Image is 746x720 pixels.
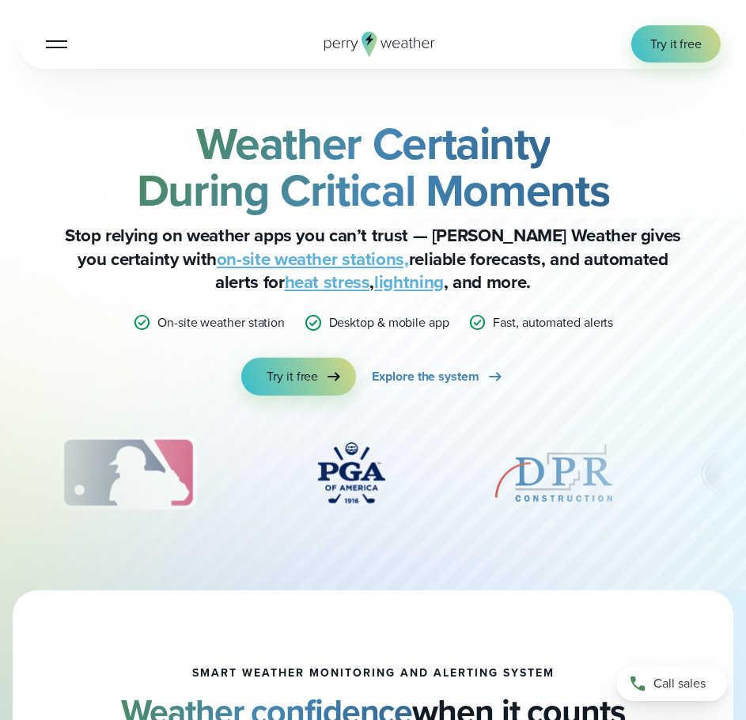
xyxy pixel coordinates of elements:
[44,434,211,513] img: MLB.svg
[374,269,444,295] a: lightning
[157,313,285,332] p: On-site weather station
[57,224,690,294] p: Stop relying on weather apps you can’t trust — [PERSON_NAME] Weather gives you certainty with rel...
[372,358,504,396] a: Explore the system
[631,25,721,63] a: Try it free
[192,667,555,680] h1: smart weather monitoring and alerting system
[6,23,247,145] iframe: profile
[616,666,727,701] a: Call sales
[490,434,617,513] div: 5 of 12
[650,35,702,53] span: Try it free
[653,674,706,692] span: Call sales
[372,367,479,385] span: Explore the system
[267,367,318,385] span: Try it free
[44,434,211,513] div: 3 of 12
[241,358,356,396] a: Try it free
[490,434,617,513] img: DPR-Construction.svg
[217,246,409,272] a: on-site weather stations,
[19,434,727,521] div: slideshow
[137,110,610,224] strong: Weather Certainty During Critical Moments
[329,313,449,332] p: Desktop & mobile app
[493,313,613,332] p: Fast, automated alerts
[285,269,370,295] a: heat stress
[288,434,415,513] img: PGA.svg
[288,434,415,513] div: 4 of 12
